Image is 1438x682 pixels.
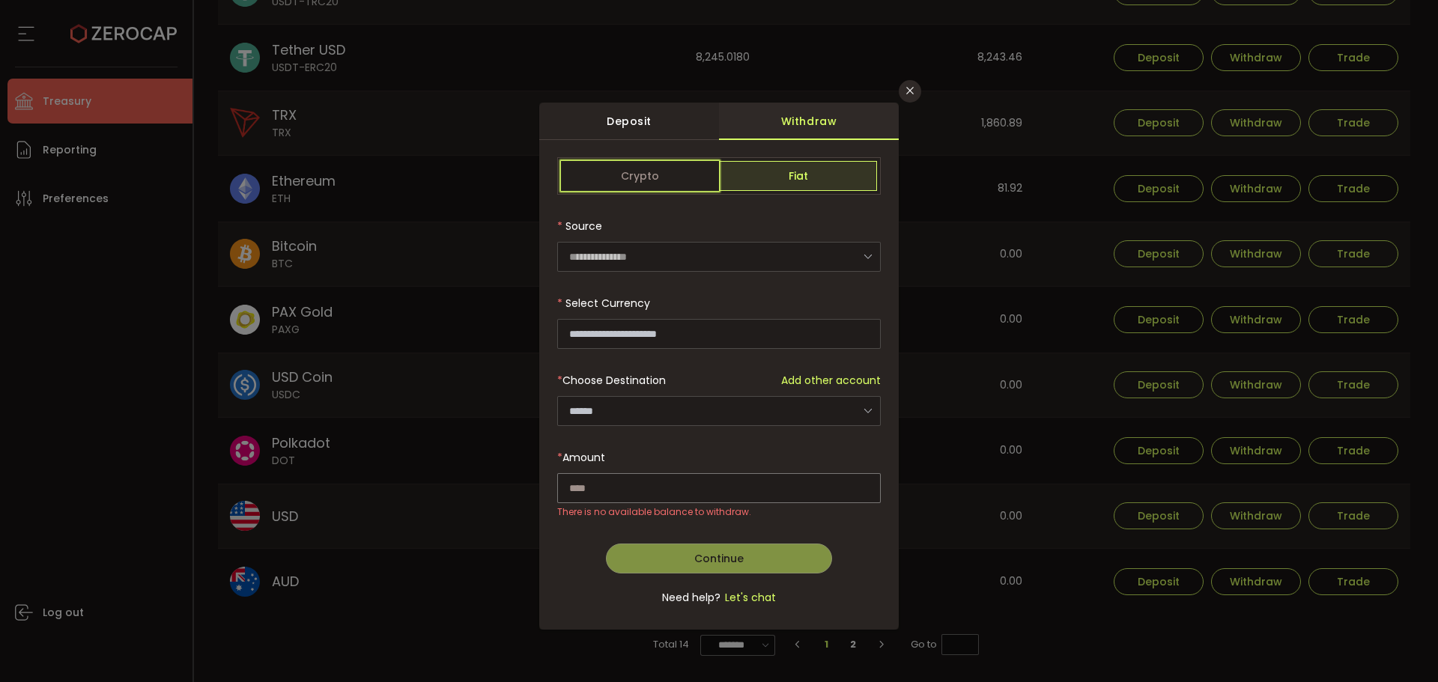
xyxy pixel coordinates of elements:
div: Deposit [539,103,719,140]
button: Close [899,80,921,103]
div: There is no available balance to withdraw. [557,505,751,517]
div: Withdraw [719,103,899,140]
iframe: Chat Widget [1363,610,1438,682]
label: Select Currency [557,296,650,311]
span: Crypto [561,161,719,191]
span: Amount [562,450,605,465]
span: Let's chat [720,590,776,606]
span: Fiat [719,161,877,191]
label: Source [557,219,602,234]
span: Add other account [781,373,881,389]
div: dialog [539,103,899,630]
span: Continue [694,551,744,566]
button: Continue [606,544,832,573]
span: Choose Destination [562,373,666,388]
span: Need help? [662,590,720,606]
